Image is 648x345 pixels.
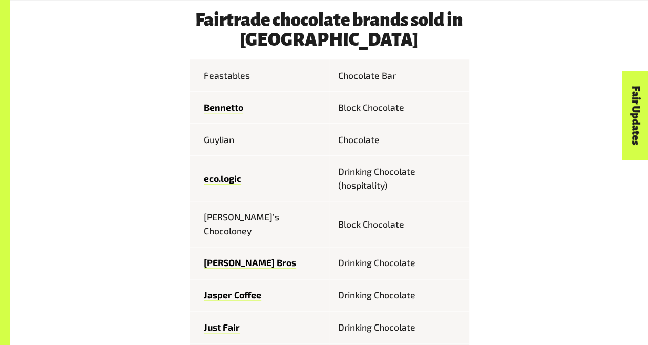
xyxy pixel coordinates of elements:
[329,311,469,343] td: Drinking Chocolate
[329,91,469,124] td: Block Chocolate
[204,257,296,269] a: [PERSON_NAME] Bros
[204,102,243,113] a: Bennetto
[204,173,241,185] a: eco.logic
[329,59,469,91] td: Chocolate Bar
[329,201,469,247] td: Block Chocolate
[329,155,469,201] td: Drinking Chocolate (hospitality)
[204,289,261,301] a: Jasper Coffee
[190,59,329,91] td: Feastables
[329,247,469,279] td: Drinking Chocolate
[329,279,469,311] td: Drinking Chocolate
[204,321,240,333] a: Just Fair
[190,124,329,156] td: Guylian
[190,201,329,247] td: [PERSON_NAME]’s Chocoloney
[190,11,469,50] h3: Fairtrade chocolate brands sold in [GEOGRAPHIC_DATA]
[329,124,469,156] td: Chocolate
